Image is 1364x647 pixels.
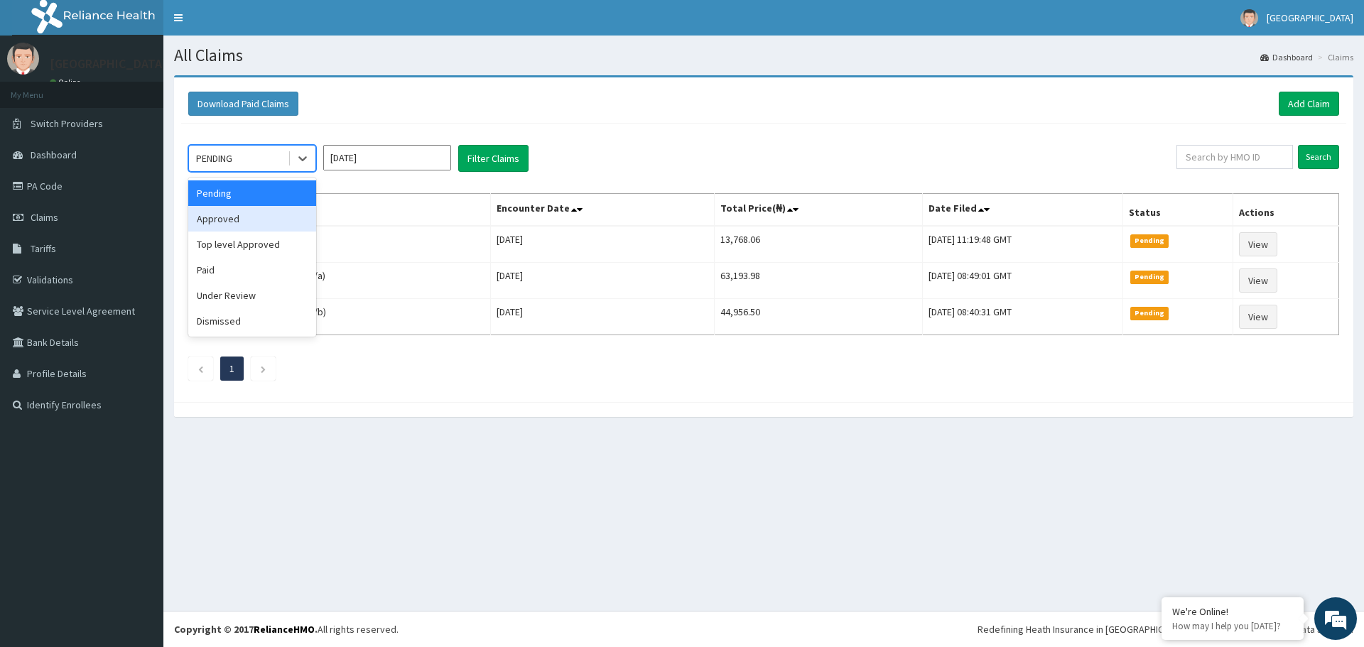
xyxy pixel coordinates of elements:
[1239,268,1277,293] a: View
[1314,51,1353,63] li: Claims
[189,299,491,335] td: [PERSON_NAME] (apg/10049/b)
[188,180,316,206] div: Pending
[1298,145,1339,169] input: Search
[715,263,922,299] td: 63,193.98
[323,145,451,170] input: Select Month and Year
[978,622,1353,636] div: Redefining Heath Insurance in [GEOGRAPHIC_DATA] using Telemedicine and Data Science!
[50,58,167,70] p: [GEOGRAPHIC_DATA]
[922,299,1122,335] td: [DATE] 08:40:31 GMT
[31,211,58,224] span: Claims
[189,263,491,299] td: [PERSON_NAME] (apg/10049/a)
[233,7,267,41] div: Minimize live chat window
[174,46,1353,65] h1: All Claims
[1267,11,1353,24] span: [GEOGRAPHIC_DATA]
[74,80,239,98] div: Chat with us now
[163,611,1364,647] footer: All rights reserved.
[1130,307,1169,320] span: Pending
[189,226,491,263] td: Favour Efe (zei/10148/f)
[1130,234,1169,247] span: Pending
[1239,305,1277,329] a: View
[254,623,315,636] a: RelianceHMO
[490,226,715,263] td: [DATE]
[922,194,1122,227] th: Date Filed
[31,117,103,130] span: Switch Providers
[715,299,922,335] td: 44,956.50
[1176,145,1293,169] input: Search by HMO ID
[188,283,316,308] div: Under Review
[26,71,58,107] img: d_794563401_company_1708531726252_794563401
[188,206,316,232] div: Approved
[490,194,715,227] th: Encounter Date
[1233,194,1338,227] th: Actions
[1172,620,1293,632] p: How may I help you today?
[7,388,271,437] textarea: Type your message and hit 'Enter'
[31,148,77,161] span: Dashboard
[31,242,56,255] span: Tariffs
[196,151,232,165] div: PENDING
[188,92,298,116] button: Download Paid Claims
[1260,51,1313,63] a: Dashboard
[1172,605,1293,618] div: We're Online!
[922,226,1122,263] td: [DATE] 11:19:48 GMT
[7,43,39,75] img: User Image
[229,362,234,375] a: Page 1 is your current page
[174,623,318,636] strong: Copyright © 2017 .
[490,263,715,299] td: [DATE]
[458,145,529,172] button: Filter Claims
[1239,232,1277,256] a: View
[1279,92,1339,116] a: Add Claim
[1130,271,1169,283] span: Pending
[188,232,316,257] div: Top level Approved
[715,226,922,263] td: 13,768.06
[189,194,491,227] th: Name
[1122,194,1233,227] th: Status
[490,299,715,335] td: [DATE]
[188,257,316,283] div: Paid
[922,263,1122,299] td: [DATE] 08:49:01 GMT
[50,77,84,87] a: Online
[1240,9,1258,27] img: User Image
[197,362,204,375] a: Previous page
[715,194,922,227] th: Total Price(₦)
[188,308,316,334] div: Dismissed
[82,179,196,322] span: We're online!
[260,362,266,375] a: Next page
